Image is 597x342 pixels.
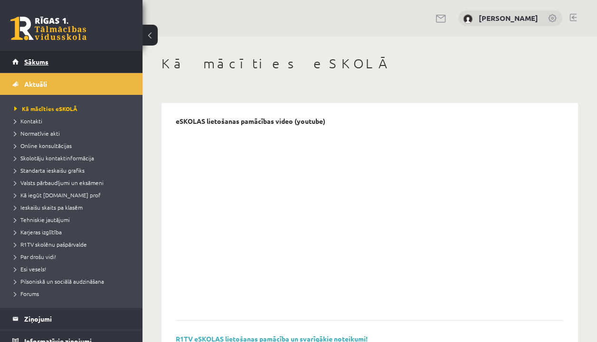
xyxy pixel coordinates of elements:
span: Kā iegūt [DOMAIN_NAME] prof [14,191,101,199]
span: R1TV skolēnu pašpārvalde [14,240,87,248]
a: Kontakti [14,117,133,125]
a: [PERSON_NAME] [479,13,538,23]
span: Skolotāju kontaktinformācija [14,154,94,162]
a: Pilsoniskā un sociālā audzināšana [14,277,133,286]
span: Esi vesels! [14,265,46,273]
span: Standarta ieskaišu grafiks [14,166,85,174]
a: Online konsultācijas [14,141,133,150]
a: Aktuāli [12,73,131,95]
a: Kā mācīties eSKOLĀ [14,104,133,113]
a: Ziņojumi [12,308,131,330]
span: Ieskaišu skaits pa klasēm [14,203,83,211]
a: R1TV skolēnu pašpārvalde [14,240,133,249]
span: Sākums [24,57,48,66]
a: Skolotāju kontaktinformācija [14,154,133,162]
span: Karjeras izglītība [14,228,62,236]
a: Esi vesels! [14,265,133,273]
a: Rīgas 1. Tālmācības vidusskola [10,17,86,40]
span: Kā mācīties eSKOLĀ [14,105,77,112]
legend: Ziņojumi [24,308,131,330]
span: Par drošu vidi! [14,253,56,260]
h1: Kā mācīties eSKOLĀ [161,55,578,72]
span: Tehniskie jautājumi [14,216,70,223]
a: Tehniskie jautājumi [14,215,133,224]
span: Online konsultācijas [14,142,72,149]
a: Normatīvie akti [14,129,133,138]
span: Kontakti [14,117,42,125]
a: Valsts pārbaudījumi un eksāmeni [14,178,133,187]
a: Karjeras izglītība [14,228,133,236]
span: Normatīvie akti [14,129,60,137]
span: Forums [14,290,39,297]
span: Valsts pārbaudījumi un eksāmeni [14,179,104,186]
a: Par drošu vidi! [14,252,133,261]
a: Sākums [12,51,131,73]
p: eSKOLAS lietošanas pamācības video (youtube) [176,117,325,125]
a: Standarta ieskaišu grafiks [14,166,133,175]
a: Ieskaišu skaits pa klasēm [14,203,133,212]
a: Kā iegūt [DOMAIN_NAME] prof [14,191,133,199]
a: Forums [14,289,133,298]
img: Anna Uvarova [463,14,473,24]
span: Aktuāli [24,80,47,88]
span: Pilsoniskā un sociālā audzināšana [14,277,104,285]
